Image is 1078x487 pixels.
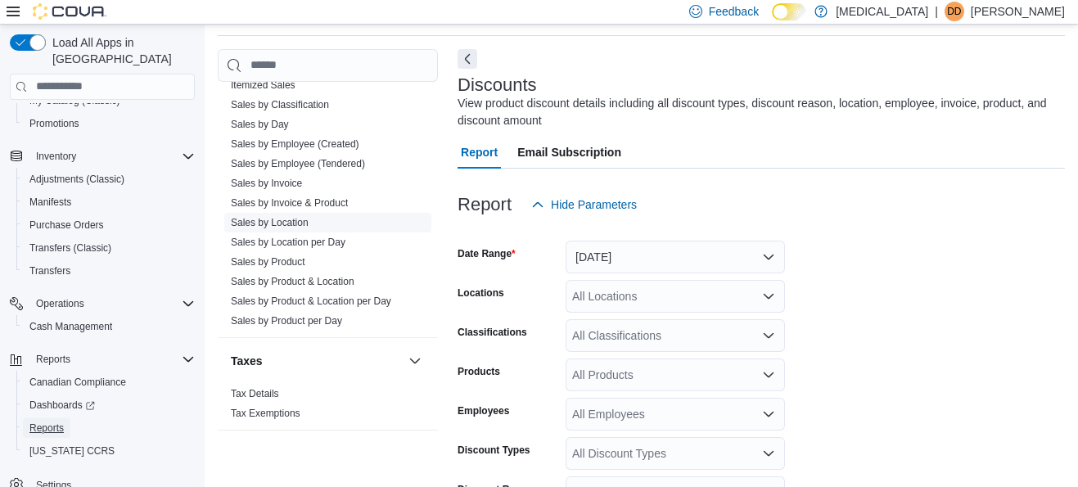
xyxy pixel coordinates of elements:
button: Reports [16,417,201,440]
button: Reports [3,348,201,371]
span: Sales by Product & Location [231,275,354,288]
span: Canadian Compliance [29,376,126,389]
a: Transfers [23,261,77,281]
span: Purchase Orders [29,219,104,232]
a: Sales by Product per Day [231,315,342,327]
span: [US_STATE] CCRS [29,444,115,458]
a: Tax Exemptions [231,408,300,419]
div: Sales [218,56,438,337]
span: Washington CCRS [23,441,195,461]
button: Open list of options [762,408,775,421]
span: Inventory [29,147,195,166]
span: Canadian Compliance [23,372,195,392]
span: Transfers [23,261,195,281]
span: Sales by Classification [231,98,329,111]
div: Taxes [218,384,438,430]
div: Diego de Azevedo [945,2,964,21]
span: Dd [947,2,961,21]
span: Dashboards [23,395,195,415]
span: Transfers (Classic) [29,241,111,255]
button: Transfers [16,259,201,282]
span: Sales by Invoice [231,177,302,190]
span: Hide Parameters [551,196,637,213]
a: Itemized Sales [231,79,295,91]
button: Canadian Compliance [16,371,201,394]
span: Purchase Orders [23,215,195,235]
a: Purchase Orders [23,215,111,235]
h3: Taxes [231,353,263,369]
a: Sales by Product & Location [231,276,354,287]
a: Sales by Product [231,256,305,268]
button: Open list of options [762,329,775,342]
div: View product discount details including all discount types, discount reason, location, employee, ... [458,95,1057,129]
button: Open list of options [762,368,775,381]
a: [US_STATE] CCRS [23,441,121,461]
span: Tax Exemptions [231,407,300,420]
span: Sales by Product per Day [231,314,342,327]
a: Cash Management [23,317,119,336]
span: Promotions [29,117,79,130]
label: Locations [458,286,504,300]
span: Cash Management [29,320,112,333]
span: Reports [29,349,195,369]
span: Manifests [29,196,71,209]
span: Dashboards [29,399,95,412]
a: Tax Details [231,388,279,399]
span: Email Subscription [517,136,621,169]
a: Sales by Location per Day [231,237,345,248]
span: Tax Details [231,387,279,400]
a: Canadian Compliance [23,372,133,392]
a: Sales by Invoice & Product [231,197,348,209]
button: [US_STATE] CCRS [16,440,201,462]
span: Sales by Invoice & Product [231,196,348,210]
p: [MEDICAL_DATA] [836,2,928,21]
a: Adjustments (Classic) [23,169,131,189]
a: Sales by Day [231,119,289,130]
span: Sales by Employee (Created) [231,138,359,151]
span: Cash Management [23,317,195,336]
span: Load All Apps in [GEOGRAPHIC_DATA] [46,34,195,67]
span: Operations [29,294,195,313]
span: Sales by Employee (Tendered) [231,157,365,170]
button: Promotions [16,112,201,135]
button: Manifests [16,191,201,214]
a: Manifests [23,192,78,212]
a: Sales by Employee (Tendered) [231,158,365,169]
button: Transfers (Classic) [16,237,201,259]
span: Itemized Sales [231,79,295,92]
button: Open list of options [762,447,775,460]
span: Report [461,136,498,169]
span: Sales by Product & Location per Day [231,295,391,308]
a: Sales by Classification [231,99,329,110]
a: Sales by Location [231,217,309,228]
button: Taxes [405,351,425,371]
span: Feedback [709,3,759,20]
input: Dark Mode [772,3,806,20]
h3: Report [458,195,512,214]
span: Operations [36,297,84,310]
button: Inventory [29,147,83,166]
label: Discount Types [458,444,530,457]
a: Transfers (Classic) [23,238,118,258]
label: Classifications [458,326,527,339]
span: Transfers [29,264,70,277]
a: Sales by Product & Location per Day [231,295,391,307]
label: Employees [458,404,509,417]
label: Date Range [458,247,516,260]
span: Sales by Location [231,216,309,229]
button: [DATE] [566,241,785,273]
span: Reports [36,353,70,366]
span: Sales by Location per Day [231,236,345,249]
span: Promotions [23,114,195,133]
button: Purchase Orders [16,214,201,237]
button: Next [458,49,477,69]
span: Manifests [23,192,195,212]
button: Operations [29,294,91,313]
a: Dashboards [23,395,101,415]
p: [PERSON_NAME] [971,2,1065,21]
button: Reports [29,349,77,369]
a: Dashboards [16,394,201,417]
button: Open list of options [762,290,775,303]
button: Taxes [231,353,402,369]
span: Inventory [36,150,76,163]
